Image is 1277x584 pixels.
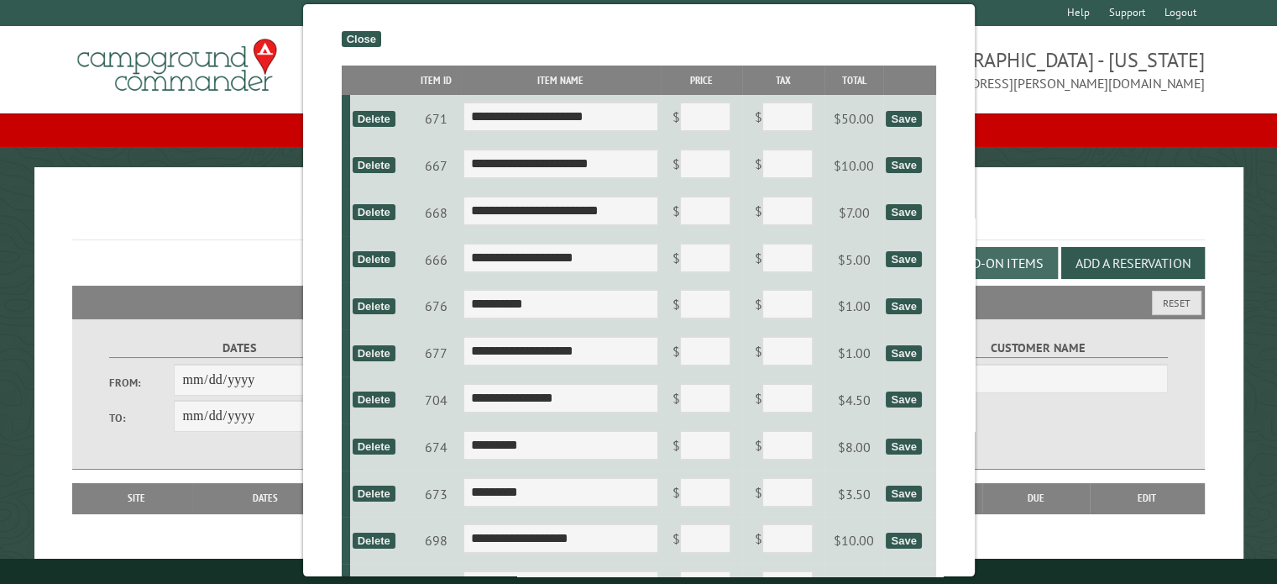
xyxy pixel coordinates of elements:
[824,142,882,189] td: $10.00
[660,329,741,376] td: $
[411,189,460,236] td: 668
[352,157,395,173] div: Delete
[352,298,395,314] div: Delete
[352,533,395,549] div: Delete
[411,517,460,564] td: 698
[352,251,395,267] div: Delete
[886,251,921,267] div: Save
[352,439,395,455] div: Delete
[742,517,824,564] td: $
[411,471,460,518] td: 673
[824,236,882,283] td: $5.00
[660,189,741,236] td: $
[824,95,882,142] td: $50.00
[352,204,395,220] div: Delete
[660,236,741,283] td: $
[886,533,921,549] div: Save
[742,471,824,518] td: $
[352,486,395,502] div: Delete
[913,247,1058,279] button: Edit Add-on Items
[660,142,741,189] td: $
[660,424,741,471] td: $
[411,142,460,189] td: 667
[411,424,460,471] td: 674
[109,410,175,426] label: To:
[908,339,1169,358] label: Customer Name
[660,517,741,564] td: $
[742,66,824,95] th: Tax
[660,282,741,329] td: $
[1061,247,1205,279] button: Add a Reservation
[886,111,921,127] div: Save
[824,471,882,518] td: $3.50
[72,33,282,98] img: Campground Commander
[660,66,741,95] th: Price
[109,339,370,358] label: Dates
[742,329,824,376] td: $
[1152,291,1201,315] button: Reset
[982,483,1090,513] th: Due
[886,345,921,361] div: Save
[742,282,824,329] td: $
[81,483,192,513] th: Site
[411,376,460,424] td: 704
[341,31,380,47] div: Close
[352,345,395,361] div: Delete
[660,471,741,518] td: $
[824,517,882,564] td: $10.00
[660,376,741,424] td: $
[886,486,921,502] div: Save
[824,66,882,95] th: Total
[411,329,460,376] td: 677
[411,282,460,329] td: 676
[742,376,824,424] td: $
[660,95,741,142] td: $
[742,142,824,189] td: $
[886,392,921,408] div: Save
[824,189,882,236] td: $7.00
[886,204,921,220] div: Save
[352,111,395,127] div: Delete
[824,282,882,329] td: $1.00
[824,329,882,376] td: $1.00
[72,286,1205,318] h2: Filters
[886,298,921,314] div: Save
[72,194,1205,240] h1: Reservations
[824,376,882,424] td: $4.50
[192,483,338,513] th: Dates
[352,392,395,408] div: Delete
[109,375,175,391] label: From:
[411,236,460,283] td: 666
[742,95,824,142] td: $
[460,66,660,95] th: Item Name
[742,424,824,471] td: $
[411,95,460,142] td: 671
[886,439,921,455] div: Save
[742,189,824,236] td: $
[886,157,921,173] div: Save
[742,236,824,283] td: $
[1090,483,1205,513] th: Edit
[824,424,882,471] td: $8.00
[411,66,460,95] th: Item ID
